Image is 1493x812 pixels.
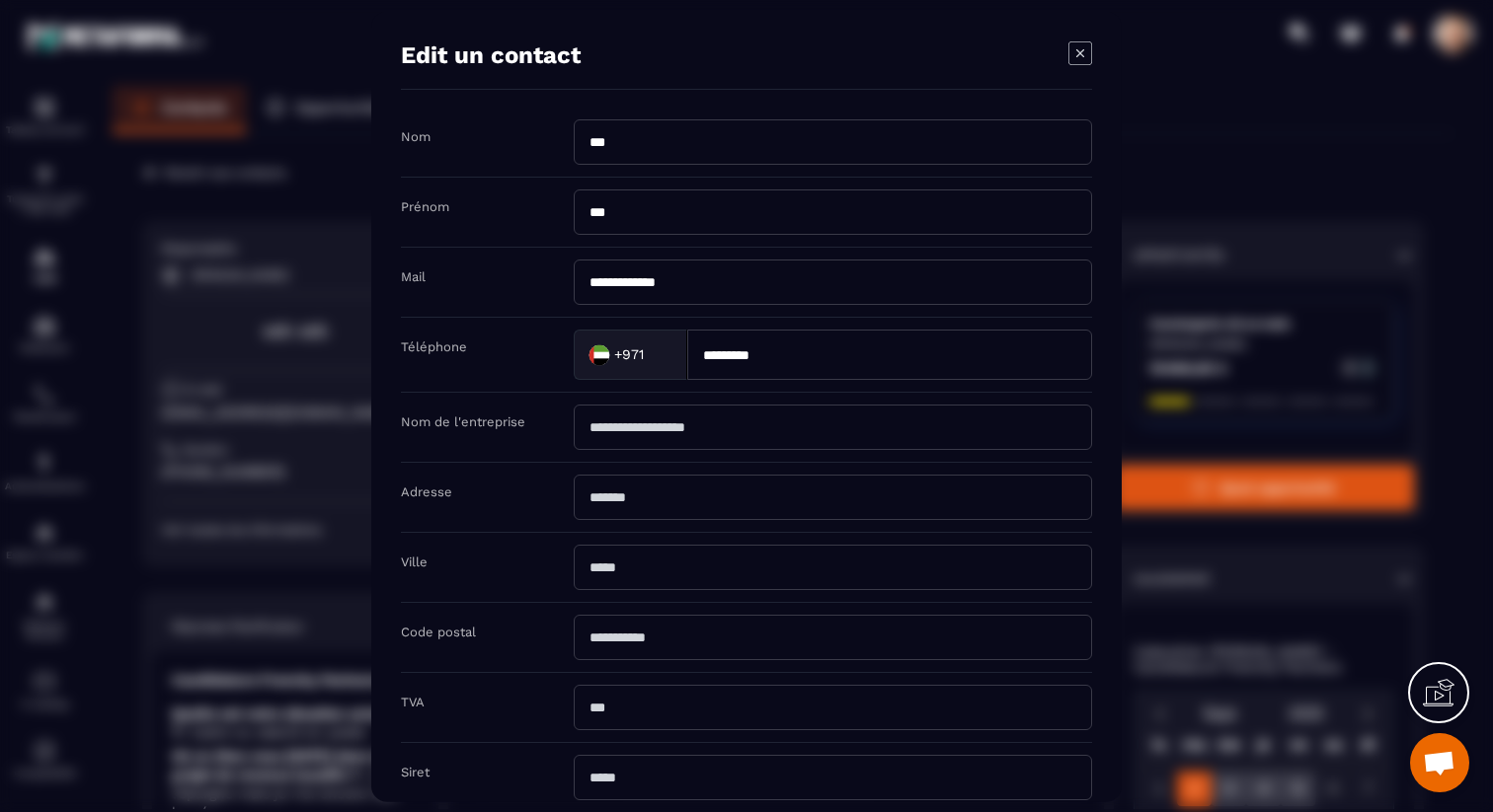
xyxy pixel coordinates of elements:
label: Siret [401,764,430,778]
a: Ouvrir le chat [1410,733,1469,792]
label: Prénom [401,198,449,213]
span: +971 [614,344,644,364]
img: Country Flag [580,334,619,374]
label: Mail [401,268,426,283]
h4: Edit un contact [401,40,581,68]
label: TVA [401,694,425,708]
label: Nom [401,128,431,143]
label: Nom de l'entreprise [401,413,525,428]
input: Search for option [648,339,667,369]
div: Search for option [574,329,687,379]
label: Code postal [401,624,476,638]
label: Ville [401,554,428,568]
label: Téléphone [401,338,467,353]
label: Adresse [401,483,452,498]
